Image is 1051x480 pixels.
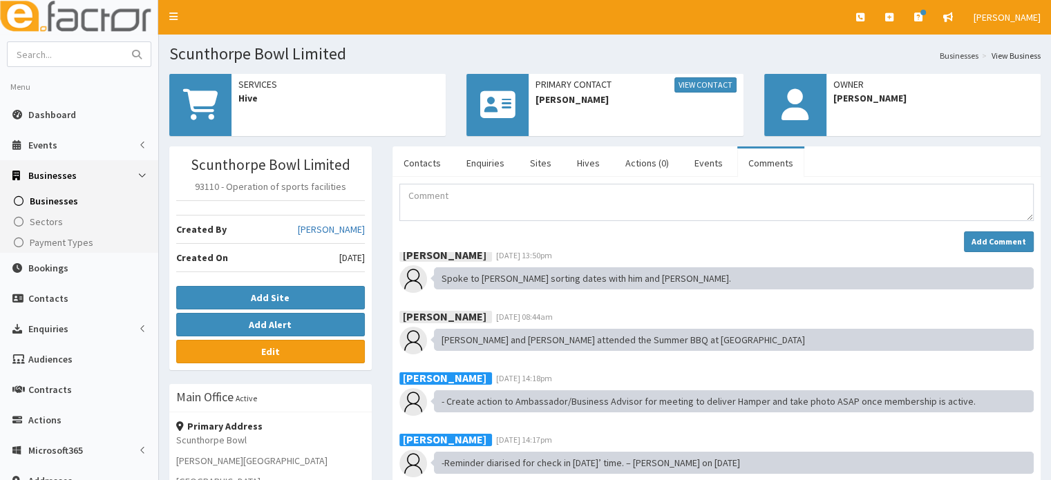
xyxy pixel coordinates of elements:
[614,148,680,177] a: Actions (0)
[251,291,290,304] b: Add Site
[249,318,292,331] b: Add Alert
[176,157,365,173] h3: Scunthorpe Bowl Limited
[28,169,77,182] span: Businesses
[169,45,1041,63] h1: Scunthorpe Bowl Limited
[403,370,486,384] b: [PERSON_NAME]
[3,211,158,232] a: Sectors
[28,139,57,151] span: Events
[28,292,68,305] span: Contacts
[8,42,124,66] input: Search...
[455,148,515,177] a: Enquiries
[833,91,1034,105] span: [PERSON_NAME]
[519,148,562,177] a: Sites
[30,236,93,249] span: Payment Types
[403,432,486,445] b: [PERSON_NAME]
[392,148,452,177] a: Contacts
[30,215,63,228] span: Sectors
[28,383,72,396] span: Contracts
[3,232,158,253] a: Payment Types
[238,91,439,105] span: Hive
[496,373,552,383] span: [DATE] 14:18pm
[339,251,365,265] span: [DATE]
[236,393,257,403] small: Active
[238,77,439,91] span: Services
[403,309,486,323] b: [PERSON_NAME]
[399,184,1034,221] textarea: Comment
[496,250,552,260] span: [DATE] 13:50pm
[434,329,1034,351] div: [PERSON_NAME] and [PERSON_NAME] attended the Summer BBQ at [GEOGRAPHIC_DATA]
[434,267,1034,289] div: Spoke to [PERSON_NAME] sorting dates with him and [PERSON_NAME].
[30,195,78,207] span: Businesses
[972,236,1026,247] strong: Add Comment
[434,390,1034,412] div: - Create action to Ambassador/Business Advisor for meeting to deliver Hamper and take photo ASAP ...
[974,11,1041,23] span: [PERSON_NAME]
[566,148,611,177] a: Hives
[176,340,365,363] a: Edit
[176,180,365,193] p: 93110 - Operation of sports facilities
[536,93,736,106] span: [PERSON_NAME]
[28,414,61,426] span: Actions
[536,77,736,93] span: Primary Contact
[3,191,158,211] a: Businesses
[940,50,978,61] a: Businesses
[833,77,1034,91] span: Owner
[737,148,804,177] a: Comments
[261,345,280,358] b: Edit
[964,231,1034,252] button: Add Comment
[28,323,68,335] span: Enquiries
[28,108,76,121] span: Dashboard
[28,444,83,457] span: Microsoft365
[28,353,73,365] span: Audiences
[496,434,552,445] span: [DATE] 14:17pm
[434,452,1034,474] div: -Reminder diarised for check in [DATE]’ time. – [PERSON_NAME] on [DATE]
[674,77,737,93] a: View Contact
[978,50,1041,61] li: View Business
[496,311,553,322] span: [DATE] 08:44am
[176,433,365,447] p: Scunthorpe Bowl
[176,391,234,403] h3: Main Office
[176,454,365,468] p: [PERSON_NAME][GEOGRAPHIC_DATA]
[403,247,486,261] b: [PERSON_NAME]
[298,222,365,236] a: [PERSON_NAME]
[176,251,228,264] b: Created On
[176,313,365,336] button: Add Alert
[683,148,734,177] a: Events
[176,420,263,432] strong: Primary Address
[28,262,68,274] span: Bookings
[176,223,227,236] b: Created By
